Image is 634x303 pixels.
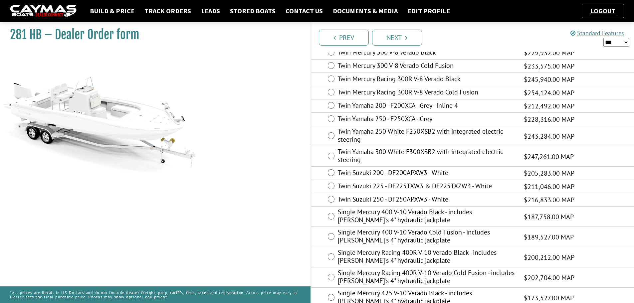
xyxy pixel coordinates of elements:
[524,212,574,222] span: $187,758.00 MAP
[524,101,574,111] span: $212,492.00 MAP
[198,7,223,15] a: Leads
[524,182,574,192] span: $211,046.00 MAP
[338,48,516,58] label: Twin Mercury 300 V-8 Verado Black
[524,75,574,84] span: $245,940.00 MAP
[570,29,624,37] a: Standard Features
[524,131,574,141] span: $243,284.00 MAP
[338,228,516,246] label: Single Mercury 400 V-10 Verado Cold Fusion - includes [PERSON_NAME]'s 4" hydraulic jackplate
[338,62,516,71] label: Twin Mercury 300 V-8 Verado Cold Fusion
[338,182,516,192] label: Twin Suzuki 225 - DF225TXW3 & DF225TXZW3 - White
[524,88,574,98] span: $254,124.00 MAP
[338,195,516,205] label: Twin Suzuki 250 - DF250APXW3 - White
[319,30,369,46] a: Prev
[587,7,619,15] a: Logout
[10,287,301,302] p: *All prices are Retail in US Dollars and do not include dealer freight, prep, tariffs, fees, taxe...
[524,232,574,242] span: $189,527.00 MAP
[404,7,453,15] a: Edit Profile
[524,168,574,178] span: $205,283.00 MAP
[10,27,294,42] h1: 281 HB – Dealer Order form
[338,169,516,178] label: Twin Suzuki 200 - DF200APXW3 - White
[141,7,194,15] a: Track Orders
[338,75,516,84] label: Twin Mercury Racing 300R V-8 Verado Black
[338,115,516,124] label: Twin Yamaha 250 - F250XCA - Grey
[338,101,516,111] label: Twin Yamaha 200 - F200XCA - Grey - Inline 4
[524,252,574,262] span: $200,212.00 MAP
[329,7,401,15] a: Documents & Media
[524,48,574,58] span: $229,932.00 MAP
[282,7,326,15] a: Contact Us
[338,88,516,98] label: Twin Mercury Racing 300R V-8 Verado Cold Fusion
[524,195,574,205] span: $216,833.00 MAP
[524,152,574,162] span: $247,261.00 MAP
[524,293,574,303] span: $173,527.00 MAP
[524,114,574,124] span: $228,316.00 MAP
[338,127,516,145] label: Twin Yamaha 250 White F250XSB2 with integrated electric steering
[524,61,574,71] span: $233,575.00 MAP
[87,7,138,15] a: Build & Price
[338,269,516,286] label: Single Mercury Racing 400R V-10 Verado Cold Fusion - includes [PERSON_NAME]'s 4" hydraulic jackplate
[524,273,574,283] span: $202,704.00 MAP
[338,148,516,165] label: Twin Yamaha 300 White F300XSB2 with integrated electric steering
[372,30,422,46] a: Next
[338,248,516,266] label: Single Mercury Racing 400R V-10 Verado Black - includes [PERSON_NAME]'s 4" hydraulic jackplate
[227,7,279,15] a: Stored Boats
[338,208,516,226] label: Single Mercury 400 V-10 Verado Black - includes [PERSON_NAME]'s 4" hydraulic jackplate
[10,5,77,17] img: caymas-dealer-connect-2ed40d3bc7270c1d8d7ffb4b79bf05adc795679939227970def78ec6f6c03838.gif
